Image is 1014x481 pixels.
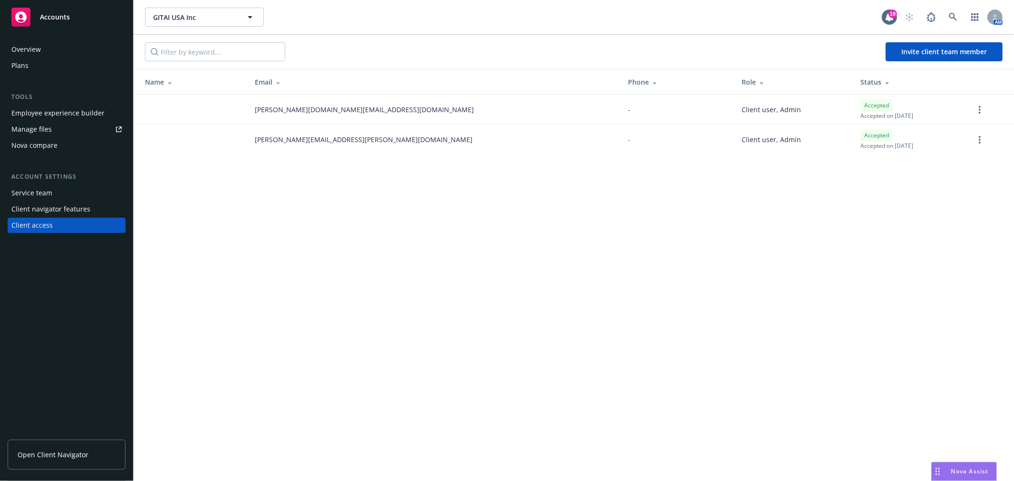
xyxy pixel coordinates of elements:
a: more [974,104,985,115]
a: Service team [8,185,126,201]
span: Invite client team member [901,47,987,56]
a: Manage files [8,122,126,137]
div: Account settings [8,172,126,182]
span: Client user, Admin [742,135,801,144]
span: Nova Assist [951,467,989,475]
div: Phone [628,77,726,87]
span: Accepted on [DATE] [860,142,913,150]
div: Overview [11,42,41,57]
a: more [974,134,985,145]
div: Drag to move [932,462,944,481]
a: Nova compare [8,138,126,153]
div: Email [255,77,613,87]
a: Start snowing [900,8,919,27]
span: Open Client Navigator [18,450,88,460]
span: [PERSON_NAME][DOMAIN_NAME][EMAIL_ADDRESS][DOMAIN_NAME] [255,105,474,115]
span: Accepted [864,131,889,140]
div: Employee experience builder [11,106,105,121]
div: Client navigator features [11,202,90,217]
div: Service team [11,185,52,201]
a: Search [944,8,963,27]
button: Nova Assist [931,462,997,481]
a: Client access [8,218,126,233]
input: Filter by keyword... [145,42,285,61]
button: Invite client team member [886,42,1003,61]
a: Employee experience builder [8,106,126,121]
button: GITAI USA Inc [145,8,264,27]
div: Tools [8,92,126,102]
div: Client access [11,218,53,233]
a: Overview [8,42,126,57]
span: - [628,135,630,144]
a: Switch app [966,8,985,27]
div: Role [742,77,845,87]
span: Accepted on [DATE] [860,112,913,120]
span: [PERSON_NAME][EMAIL_ADDRESS][PERSON_NAME][DOMAIN_NAME] [255,135,473,144]
span: Client user, Admin [742,105,801,115]
span: GITAI USA Inc [153,12,235,22]
a: Accounts [8,4,126,30]
div: Name [145,77,240,87]
span: - [628,105,630,115]
a: Report a Bug [922,8,941,27]
div: Manage files [11,122,52,137]
div: Plans [11,58,29,73]
div: Nova compare [11,138,58,153]
span: Accepted [864,101,889,110]
div: 19 [888,10,897,18]
span: Accounts [40,13,70,21]
a: Client navigator features [8,202,126,217]
div: Status [860,77,959,87]
a: Plans [8,58,126,73]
